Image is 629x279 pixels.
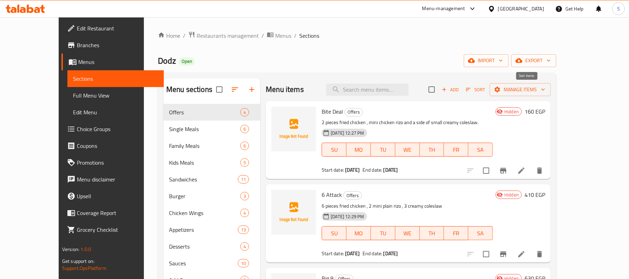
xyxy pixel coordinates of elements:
a: Home [158,31,180,40]
button: TH [420,226,444,240]
span: Sauces [169,259,238,267]
span: Sections [73,74,158,83]
span: [DATE] 12:29 PM [328,213,367,220]
div: items [240,158,249,167]
button: WE [395,143,420,157]
div: items [240,142,249,150]
div: Sauces10 [163,255,260,272]
span: Select to update [479,247,493,262]
p: 6 pieces fried chicken , 2 mini plain rizo , 3 creamy coleslaw [322,202,493,210]
button: TU [371,143,395,157]
span: Hidden [502,108,521,115]
span: Menus [78,58,158,66]
button: Sort [464,84,487,95]
div: Offers4 [163,104,260,121]
span: 4 [241,243,249,250]
div: items [240,108,249,116]
button: SA [468,226,493,240]
a: Restaurants management [188,31,259,40]
a: Support.OpsPlatform [62,264,107,273]
span: Upsell [77,192,158,200]
span: 6 [241,126,249,133]
div: Offers [344,108,363,116]
button: FR [444,226,468,240]
span: Select section [424,82,439,97]
h2: Menu items [266,84,304,95]
span: WE [398,145,417,155]
span: 4 [241,210,249,216]
img: 6 Attack [271,190,316,235]
span: TH [423,228,441,238]
a: Coverage Report [61,205,164,221]
a: Menus [267,31,291,40]
button: Manage items [490,83,551,96]
li: / [294,31,297,40]
span: 13 [238,227,249,233]
a: Full Menu View [67,87,164,104]
span: Open [179,58,195,64]
img: Bite Deal [271,107,316,151]
a: Edit Menu [67,104,164,121]
span: Chicken Wings [169,209,240,217]
div: Burger3 [163,188,260,205]
span: 11 [238,176,249,183]
span: TU [374,228,393,238]
span: import [469,56,503,65]
h2: Menu sections [166,84,212,95]
span: Version: [62,245,79,254]
button: export [511,54,556,67]
div: items [240,209,249,217]
span: 6 [241,143,249,149]
div: items [240,242,249,251]
span: Offers [345,108,363,116]
span: Desserts [169,242,240,251]
div: items [240,192,249,200]
div: Family Meals6 [163,137,260,154]
a: Edit menu item [517,166,526,175]
span: Burger [169,192,240,200]
span: Coupons [77,142,158,150]
span: Bite Deal [322,106,343,117]
span: Branches [77,41,158,49]
div: Sandwiches11 [163,171,260,188]
span: Single Meals [169,125,240,133]
span: export [517,56,551,65]
p: 2 pieces fried chicken , mini chicken rizo and a side of small creamy coleslaw. [322,118,493,127]
a: Edit menu item [517,250,526,258]
span: 1.0.0 [80,245,91,254]
button: FR [444,143,468,157]
input: search [326,84,409,96]
h6: 410 EGP [525,190,545,200]
span: Offers [344,192,361,200]
button: MO [346,226,371,240]
div: Kids Meals5 [163,154,260,171]
a: Grocery Checklist [61,221,164,238]
span: TU [374,145,393,155]
span: Coverage Report [77,209,158,217]
span: 3 [241,193,249,200]
span: S [617,5,620,13]
a: Sections [67,70,164,87]
span: End date: [363,249,382,258]
span: Edit Restaurant [77,24,158,33]
span: Appetizers [169,226,238,234]
span: Choice Groups [77,125,158,133]
span: Sandwiches [169,175,238,184]
a: Edit Restaurant [61,20,164,37]
span: Select to update [479,163,493,178]
div: Kids Meals [169,158,240,167]
li: / [183,31,185,40]
b: [DATE] [345,249,360,258]
span: Menus [275,31,291,40]
b: [DATE] [345,165,360,174]
span: Offers [169,108,240,116]
span: Sections [299,31,319,40]
span: SU [325,228,344,238]
a: Menus [61,53,164,70]
div: Desserts4 [163,238,260,255]
span: Start date: [322,249,344,258]
button: Branch-specific-item [495,246,512,263]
